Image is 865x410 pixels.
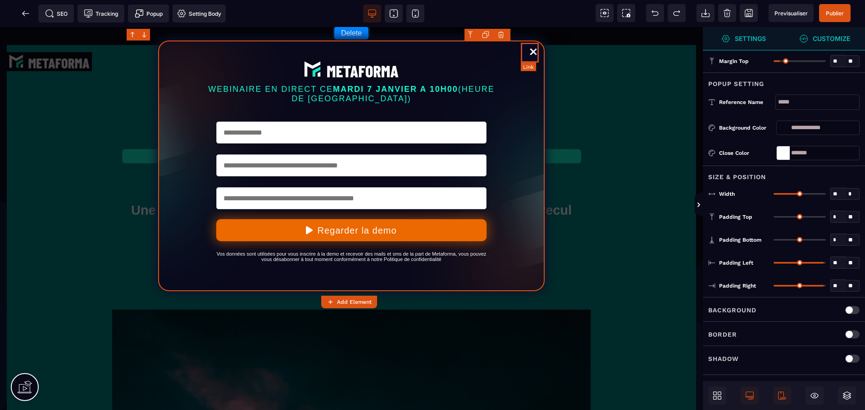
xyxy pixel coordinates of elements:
span: Settings [703,27,784,50]
span: Tracking [84,9,118,18]
p: WEBINAIRE EN DIRECT CE (HEURE DE [GEOGRAPHIC_DATA]) [208,55,495,79]
span: Preview [769,4,814,22]
span: Publier [826,10,844,17]
div: Background Color [719,123,773,132]
span: Screenshot [617,4,635,22]
div: Popup Setting [703,72,865,89]
p: Shadow [708,353,739,364]
span: Padding Top [719,213,752,221]
span: View components [596,4,614,22]
span: Padding Right [719,282,756,289]
img: abe9e435164421cb06e33ef15842a39e_e5ef653356713f0d7dd3797ab850248d_Capture_d%E2%80%99e%CC%81cran_2... [301,32,402,54]
span: Mobile Only [773,387,791,405]
strong: Customize [813,35,850,42]
span: Open Layers [838,387,856,405]
span: Padding Bottom [719,236,761,243]
p: Border [708,329,737,340]
span: Popup [135,9,163,18]
span: Setting Body [177,9,221,18]
strong: Settings [735,35,766,42]
span: Previsualiser [774,10,808,17]
span: Margin Top [719,58,749,65]
div: Size & Position [703,166,865,182]
span: Hide/Show Block [806,387,824,405]
h2: Vos données sont utilisées pour vous inscrire à la demo et recevoir des mails et sms de la part d... [216,220,487,239]
div: Close Color [719,149,773,158]
span: SEO [45,9,68,18]
span: Desktop Only [741,387,759,405]
button: Regarder la demo [216,192,487,214]
span: Open Blocks [708,387,726,405]
strong: Add Element [337,299,372,305]
a: Close [524,16,542,36]
p: Background [708,305,756,315]
span: Padding Left [719,259,753,266]
span: Width [719,190,735,198]
div: Reference name [719,98,775,107]
button: Add Element [321,296,377,308]
span: MARDI 7 JANVIER A 10H00 [333,58,458,67]
span: Open Style Manager [784,27,865,50]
